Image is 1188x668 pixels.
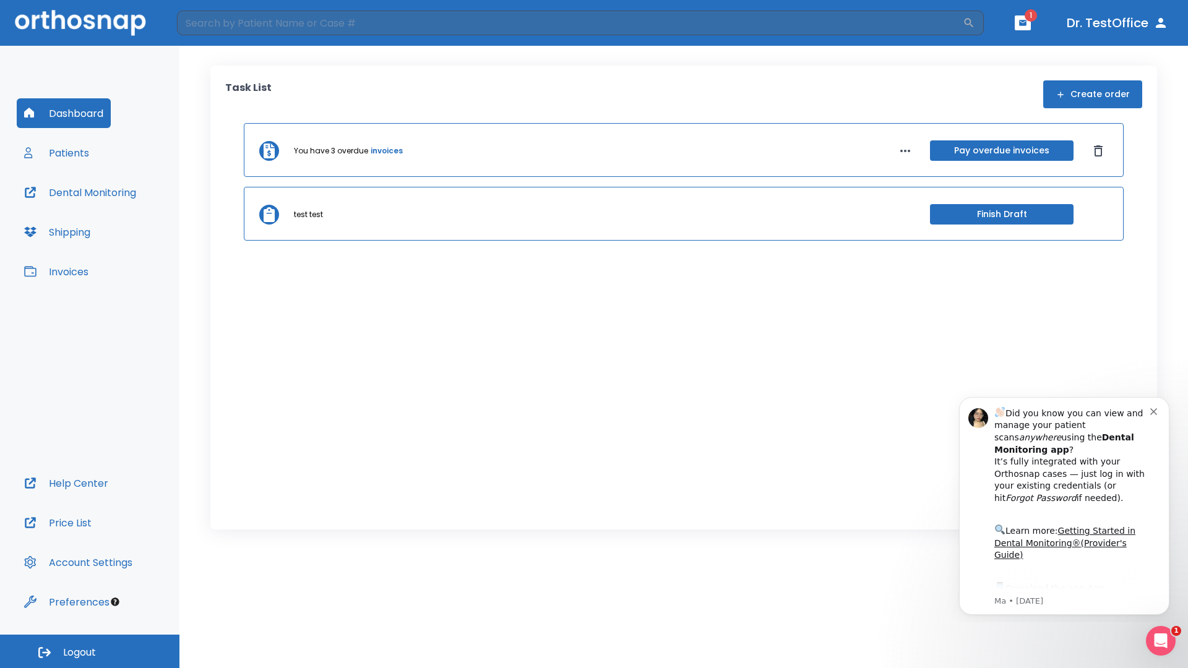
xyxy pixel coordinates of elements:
[17,257,96,286] button: Invoices
[1025,9,1037,22] span: 1
[1062,12,1173,34] button: Dr. TestOffice
[930,140,1074,161] button: Pay overdue invoices
[930,204,1074,225] button: Finish Draft
[17,138,97,168] button: Patients
[1146,626,1176,656] iframe: Intercom live chat
[110,596,121,607] div: Tooltip anchor
[177,11,963,35] input: Search by Patient Name or Case #
[1088,141,1108,161] button: Dismiss
[63,646,96,659] span: Logout
[17,178,144,207] button: Dental Monitoring
[15,10,146,35] img: Orthosnap
[294,209,323,220] p: test test
[54,197,164,220] a: App Store
[17,547,140,577] button: Account Settings
[210,19,220,29] button: Dismiss notification
[17,217,98,247] button: Shipping
[54,210,210,221] p: Message from Ma, sent 6w ago
[17,468,116,498] button: Help Center
[940,386,1188,622] iframe: Intercom notifications message
[17,587,117,617] button: Preferences
[294,145,368,156] p: You have 3 overdue
[1171,626,1181,636] span: 1
[54,194,210,257] div: Download the app: | ​ Let us know if you need help getting started!
[17,98,111,128] button: Dashboard
[371,145,403,156] a: invoices
[225,80,272,108] p: Task List
[1043,80,1142,108] button: Create order
[17,508,99,537] button: Price List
